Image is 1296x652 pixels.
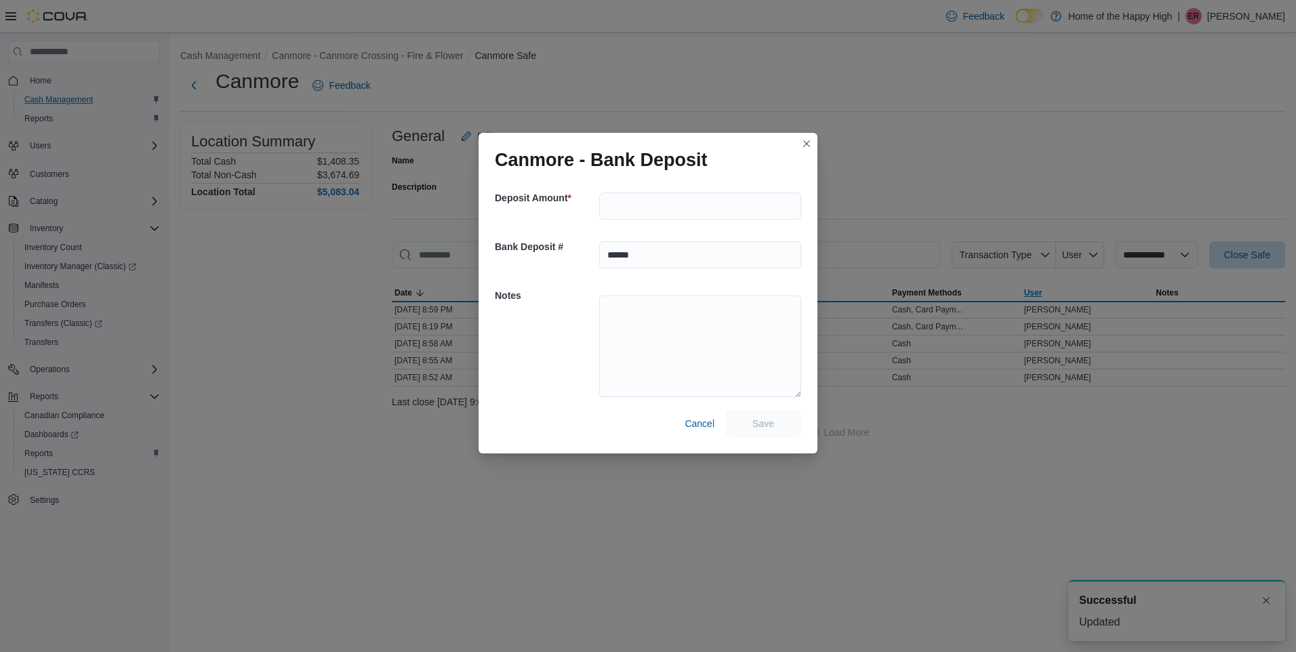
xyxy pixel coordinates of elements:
button: Closes this modal window [798,136,815,152]
h5: Notes [495,282,596,309]
button: Save [725,410,801,437]
h1: Canmore - Bank Deposit [495,149,708,171]
span: Save [752,417,774,430]
span: Cancel [685,417,714,430]
h5: Deposit Amount [495,184,596,211]
button: Cancel [679,410,720,437]
h5: Bank Deposit # [495,233,596,260]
